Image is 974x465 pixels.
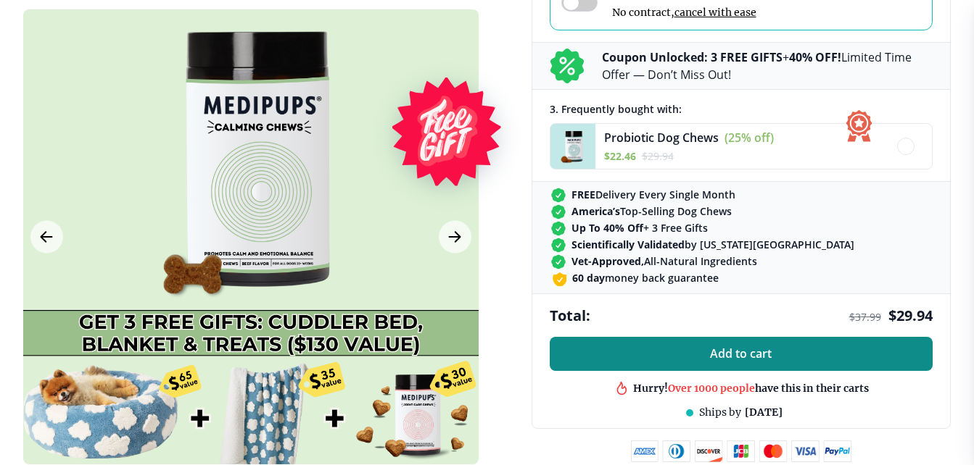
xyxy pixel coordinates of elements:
span: $ 37.99 [849,310,881,324]
strong: Up To 40% Off [571,221,643,235]
span: All-Natural Ingredients [571,254,757,268]
span: Delivery Every Single Month [571,188,735,201]
span: Add to cart [710,347,772,361]
img: payment methods [631,440,851,462]
span: $ 29.94 [888,306,933,325]
span: 3 . Frequently bought with: [550,102,682,116]
div: Hurry! have this in their carts [633,381,869,395]
span: (25% off) [725,130,774,146]
strong: Vet-Approved, [571,254,644,268]
span: $ 29.94 [642,149,674,163]
span: [DATE] [745,406,783,419]
button: Add to cart [550,337,933,371]
span: by [US_STATE][GEOGRAPHIC_DATA] [571,238,854,251]
span: $ 22.46 [604,149,636,163]
strong: FREE [571,188,595,201]
strong: Scientifically Validated [571,238,685,251]
span: Over 1000 people [668,381,755,394]
p: + Limited Time Offer — Don’t Miss Out! [602,49,933,83]
span: Top-Selling Dog Chews [571,204,732,218]
button: Previous Image [30,220,63,253]
span: money back guarantee [572,271,719,285]
span: Total: [550,306,590,325]
span: cancel with ease [674,6,756,19]
strong: America’s [571,204,620,218]
b: 40% OFF! [789,49,841,65]
span: Probiotic Dog Chews [604,130,719,146]
span: + 3 Free Gifts [571,221,708,235]
span: Ships by [699,406,741,419]
strong: 60 day [572,271,605,285]
span: No contract, [612,6,761,19]
b: Coupon Unlocked: 3 FREE GIFTS [602,49,783,65]
img: Probiotic Dog Chews - Medipups [550,124,595,169]
button: Next Image [439,220,471,253]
